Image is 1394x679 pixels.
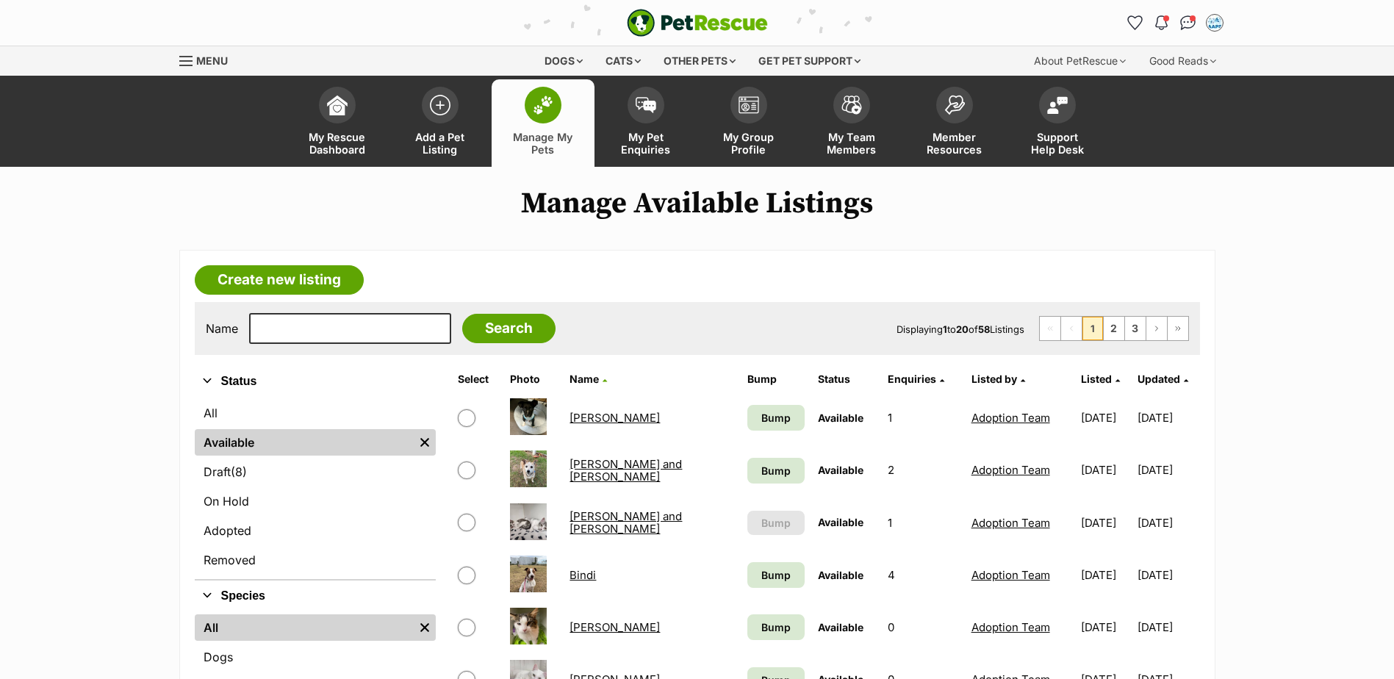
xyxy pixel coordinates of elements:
[888,373,936,385] span: translation missing: en.admin.listings.index.attributes.enquiries
[195,429,414,456] a: Available
[504,367,562,391] th: Photo
[1150,11,1174,35] button: Notifications
[1138,373,1180,385] span: Updated
[510,131,576,156] span: Manage My Pets
[570,509,682,536] a: [PERSON_NAME] and [PERSON_NAME]
[195,614,414,641] a: All
[195,644,436,670] a: Dogs
[818,569,863,581] span: Available
[1139,46,1226,76] div: Good Reads
[1138,392,1199,443] td: [DATE]
[943,323,947,335] strong: 1
[594,79,697,167] a: My Pet Enquiries
[882,497,963,548] td: 1
[304,131,370,156] span: My Rescue Dashboard
[595,46,651,76] div: Cats
[971,373,1025,385] a: Listed by
[1075,392,1136,443] td: [DATE]
[1207,15,1222,30] img: Adoption Team profile pic
[944,95,965,115] img: member-resources-icon-8e73f808a243e03378d46382f2149f9095a855e16c252ad45f914b54edf8863c.svg
[882,392,963,443] td: 1
[978,323,990,335] strong: 58
[613,131,679,156] span: My Pet Enquiries
[1138,550,1199,600] td: [DATE]
[570,620,660,634] a: [PERSON_NAME]
[636,97,656,113] img: pet-enquiries-icon-7e3ad2cf08bfb03b45e93fb7055b45f3efa6380592205ae92323e6603595dc1f.svg
[195,459,436,485] a: Draft
[389,79,492,167] a: Add a Pet Listing
[818,412,863,424] span: Available
[195,265,364,295] a: Create new listing
[818,621,863,633] span: Available
[492,79,594,167] a: Manage My Pets
[971,463,1050,477] a: Adoption Team
[1082,317,1103,340] span: Page 1
[747,511,804,535] button: Bump
[761,515,791,531] span: Bump
[747,614,804,640] a: Bump
[747,458,804,484] a: Bump
[206,322,238,335] label: Name
[1176,11,1200,35] a: Conversations
[231,463,247,481] span: (8)
[452,367,503,391] th: Select
[882,445,963,495] td: 2
[1138,602,1199,653] td: [DATE]
[195,488,436,514] a: On Hold
[800,79,903,167] a: My Team Members
[921,131,988,156] span: Member Resources
[1124,11,1147,35] a: Favourites
[741,367,810,391] th: Bump
[533,96,553,115] img: manage-my-pets-icon-02211641906a0b7f246fdf0571729dbe1e7629f14944591b6c1af311fb30b64b.svg
[570,457,682,484] a: [PERSON_NAME] and [PERSON_NAME]
[1180,15,1196,30] img: chat-41dd97257d64d25036548639549fe6c8038ab92f7586957e7f3b1b290dea8141.svg
[1138,373,1188,385] a: Updated
[1075,550,1136,600] td: [DATE]
[903,79,1006,167] a: Member Resources
[697,79,800,167] a: My Group Profile
[716,131,782,156] span: My Group Profile
[1081,373,1120,385] a: Listed
[414,429,436,456] a: Remove filter
[570,373,607,385] a: Name
[1124,11,1226,35] ul: Account quick links
[570,373,599,385] span: Name
[286,79,389,167] a: My Rescue Dashboard
[761,410,791,425] span: Bump
[1125,317,1146,340] a: Page 3
[1024,131,1091,156] span: Support Help Desk
[761,463,791,478] span: Bump
[971,411,1050,425] a: Adoption Team
[747,405,804,431] a: Bump
[653,46,746,76] div: Other pets
[1104,317,1124,340] a: Page 2
[1047,96,1068,114] img: help-desk-icon-fdf02630f3aa405de69fd3d07c3f3aa587a6932b1a1747fa1d2bba05be0121f9.svg
[956,323,969,335] strong: 20
[888,373,944,385] a: Enquiries
[818,516,863,528] span: Available
[570,411,660,425] a: [PERSON_NAME]
[570,568,596,582] a: Bindi
[1075,497,1136,548] td: [DATE]
[1138,497,1199,548] td: [DATE]
[761,619,791,635] span: Bump
[1146,317,1167,340] a: Next page
[462,314,556,343] input: Search
[739,96,759,114] img: group-profile-icon-3fa3cf56718a62981997c0bc7e787c4b2cf8bcc04b72c1350f741eb67cf2f40e.svg
[195,397,436,579] div: Status
[1081,373,1112,385] span: Listed
[534,46,593,76] div: Dogs
[1138,445,1199,495] td: [DATE]
[882,550,963,600] td: 4
[1075,602,1136,653] td: [DATE]
[195,517,436,544] a: Adopted
[195,400,436,426] a: All
[761,567,791,583] span: Bump
[195,372,436,391] button: Status
[1203,11,1226,35] button: My account
[812,367,880,391] th: Status
[430,95,450,115] img: add-pet-listing-icon-0afa8454b4691262ce3f59096e99ab1cd57d4a30225e0717b998d2c9b9846f56.svg
[627,9,768,37] a: PetRescue
[1155,15,1167,30] img: notifications-46538b983faf8c2785f20acdc204bb7945ddae34d4c08c2a6579f10ce5e182be.svg
[1168,317,1188,340] a: Last page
